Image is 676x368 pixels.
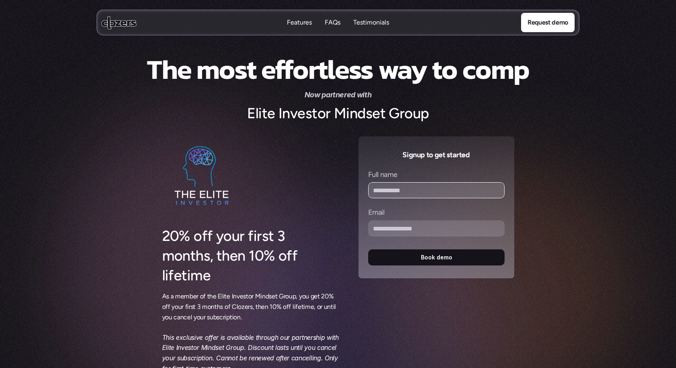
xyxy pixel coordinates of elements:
a: FAQsFAQs [325,18,340,27]
p: Features [287,27,312,36]
p: Full name [368,170,398,179]
p: Email [368,208,385,217]
a: TestimonialsTestimonials [353,18,389,27]
p: Features [287,18,312,27]
h2: 20% off your first 3 months, then 10% off lifetime [162,226,339,286]
a: Request demo [521,13,575,32]
input: Email [368,220,505,236]
p: Testimonials [353,18,389,27]
a: FeaturesFeatures [287,18,312,27]
em: Now partnered with [305,90,372,99]
p: Request demo [528,17,568,28]
p: Testimonials [353,27,389,36]
button: Book demo [368,249,505,265]
h3: Signup to get started [368,149,505,160]
p: Book demo [420,254,452,261]
h1: The most effortless way to comp [109,53,567,86]
input: Full name [368,182,505,198]
p: FAQs [325,18,340,27]
p: FAQs [325,27,340,36]
h2: Elite Investor Mindset Group [247,104,429,123]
